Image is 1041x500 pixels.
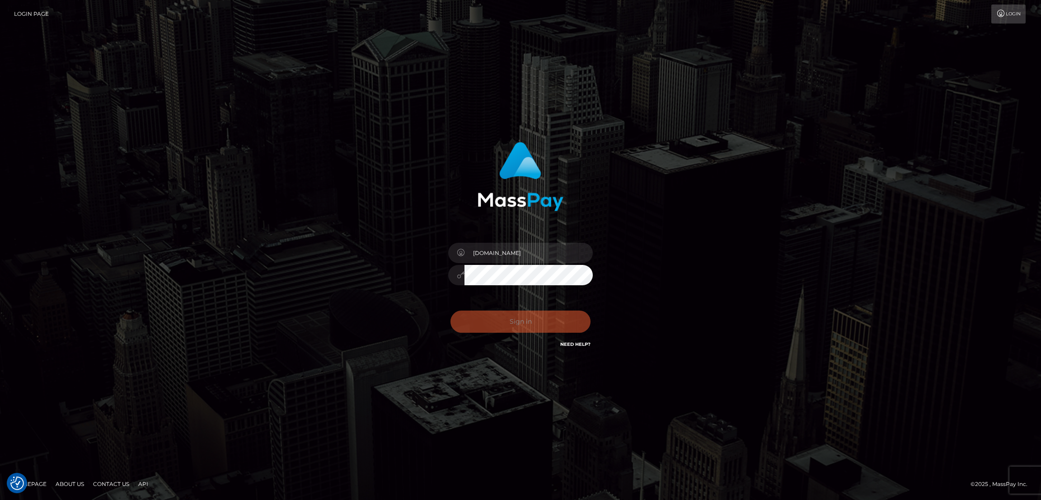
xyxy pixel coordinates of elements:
a: Homepage [10,477,50,491]
a: About Us [52,477,88,491]
div: © 2025 , MassPay Inc. [971,479,1034,489]
a: Login Page [14,5,49,24]
img: Revisit consent button [10,476,24,490]
a: Contact Us [89,477,133,491]
a: Need Help? [560,341,591,347]
img: MassPay Login [478,142,563,211]
button: Consent Preferences [10,476,24,490]
input: Username... [464,243,593,263]
a: API [135,477,152,491]
a: Login [991,5,1026,24]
